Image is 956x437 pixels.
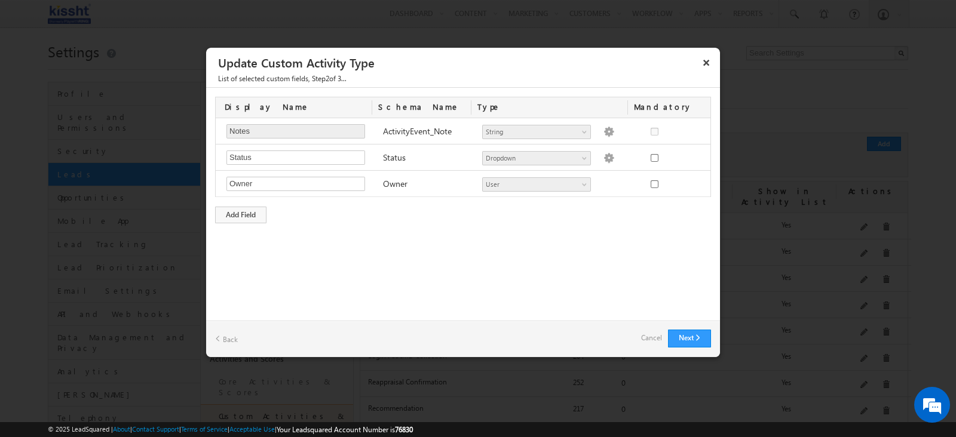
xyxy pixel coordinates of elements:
a: Acceptable Use [229,425,275,433]
a: String [482,125,591,139]
a: User [482,177,591,192]
textarea: Type your message and hit 'Enter' [16,110,218,333]
span: User [483,179,580,190]
label: ActivityEvent_Note [383,125,452,137]
a: About [113,425,130,433]
a: Contact Support [132,425,179,433]
img: Populate Options [603,127,614,137]
span: 76830 [395,425,413,434]
img: Populate Options [603,153,614,164]
a: Terms of Service [181,425,228,433]
div: Minimize live chat window [196,6,225,35]
a: Cancel [641,330,662,346]
label: Status [383,152,406,163]
button: Next [668,330,711,347]
div: Mandatory [628,97,697,118]
span: © 2025 LeadSquared | | | | | [48,424,413,435]
h3: Update Custom Activity Type [218,52,716,73]
div: Schema Name [372,97,471,118]
span: Your Leadsquared Account Number is [277,425,413,434]
button: × [697,52,716,73]
div: Chat with us now [62,63,201,78]
a: Dropdown [482,151,591,165]
span: 2 [326,74,329,83]
span: String [483,127,580,137]
span: List of selected custom fields [218,74,308,83]
span: , Step of 3... [218,74,347,83]
img: d_60004797649_company_0_60004797649 [20,63,50,78]
label: Owner [383,178,407,189]
em: Start Chat [163,343,217,359]
a: Back [215,330,238,348]
div: Type [471,97,628,118]
div: Display Name [216,97,372,118]
div: Add Field [215,207,266,223]
span: Dropdown [483,153,580,164]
